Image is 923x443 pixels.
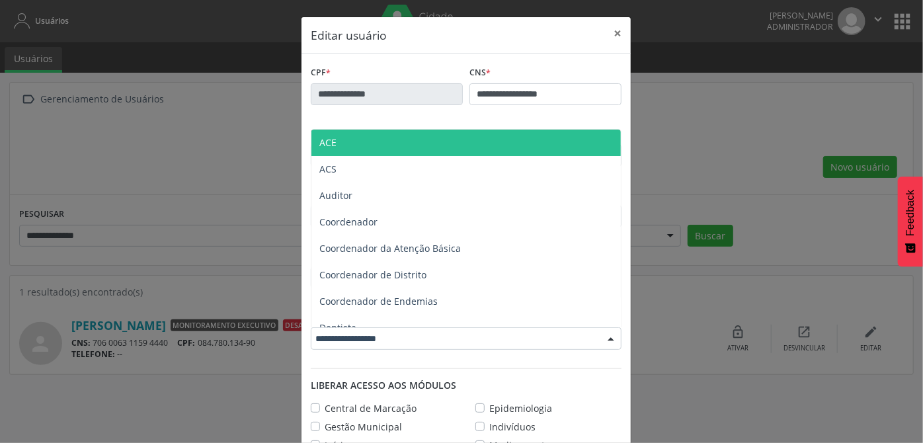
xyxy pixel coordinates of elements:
[325,420,402,434] label: Gestão Municipal
[319,163,337,175] span: ACS
[311,63,331,83] label: CPF
[325,401,417,415] label: Central de Marcação
[319,136,337,149] span: ACE
[489,420,536,434] label: Indivíduos
[469,63,491,83] label: CNS
[319,295,438,307] span: Coordenador de Endemias
[319,242,461,255] span: Coordenador da Atenção Básica
[319,189,352,202] span: Auditor
[319,216,378,228] span: Coordenador
[319,268,426,281] span: Coordenador de Distrito
[311,124,341,144] label: Nome
[604,17,631,50] button: Close
[311,378,622,392] div: Liberar acesso aos módulos
[898,177,923,266] button: Feedback - Mostrar pesquisa
[319,321,356,334] span: Dentista
[311,26,387,44] h5: Editar usuário
[904,190,916,236] span: Feedback
[489,401,552,415] label: Epidemiologia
